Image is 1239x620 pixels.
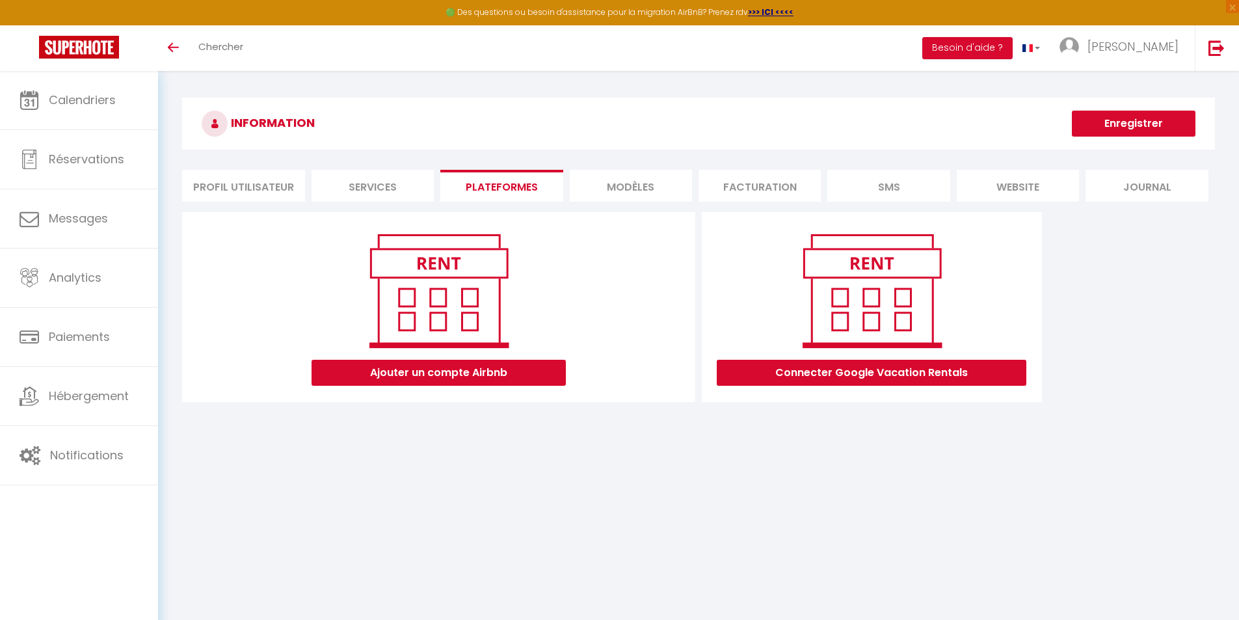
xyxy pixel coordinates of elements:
[1050,25,1195,71] a: ... [PERSON_NAME]
[49,151,124,167] span: Réservations
[198,40,243,53] span: Chercher
[789,228,955,353] img: rent.png
[49,329,110,345] span: Paiements
[1087,38,1179,55] span: [PERSON_NAME]
[189,25,253,71] a: Chercher
[49,92,116,108] span: Calendriers
[182,170,304,202] li: Profil Utilisateur
[1072,111,1195,137] button: Enregistrer
[356,228,522,353] img: rent.png
[717,360,1026,386] button: Connecter Google Vacation Rentals
[49,269,101,286] span: Analytics
[1208,40,1225,56] img: logout
[50,447,124,463] span: Notifications
[957,170,1079,202] li: website
[182,98,1215,150] h3: INFORMATION
[49,210,108,226] span: Messages
[49,388,129,404] span: Hébergement
[312,170,434,202] li: Services
[922,37,1013,59] button: Besoin d'aide ?
[39,36,119,59] img: Super Booking
[1086,170,1208,202] li: Journal
[570,170,692,202] li: MODÈLES
[312,360,566,386] button: Ajouter un compte Airbnb
[827,170,950,202] li: SMS
[440,170,563,202] li: Plateformes
[748,7,793,18] a: >>> ICI <<<<
[1059,37,1079,57] img: ...
[699,170,821,202] li: Facturation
